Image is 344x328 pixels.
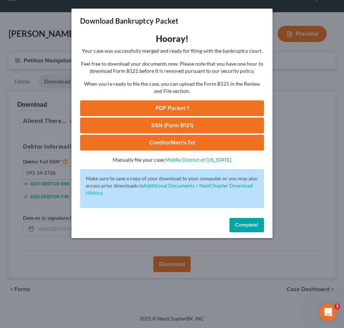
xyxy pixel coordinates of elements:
[80,33,264,44] h3: Hooray!
[80,100,264,116] a: PDF Packet 1
[334,304,340,309] span: 3
[80,60,264,75] p: Feel free to download your documents now. Please note that you have one hour to download Form B12...
[80,47,264,54] p: Your case was successfully merged and ready for filing with the bankruptcy court.
[80,156,264,163] p: Manually file your case:
[80,80,264,95] p: When you're ready to file the case, you can upload the Form B121 in the Review and File section.
[229,218,264,232] button: Complete!
[86,175,258,196] p: Make sure to save a copy of your download to your computer or you may also access prior downloads in
[165,157,231,163] a: Middle District of [US_STATE]
[80,118,264,133] a: SSN (Form B121)
[235,222,258,228] span: Complete!
[320,304,337,321] iframe: Intercom live chat
[80,16,178,26] h3: Download Bankruptcy Packet
[80,135,264,151] a: CreditorMatrix.txt
[86,182,253,196] a: Additional Documents > NextChapter Download History.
